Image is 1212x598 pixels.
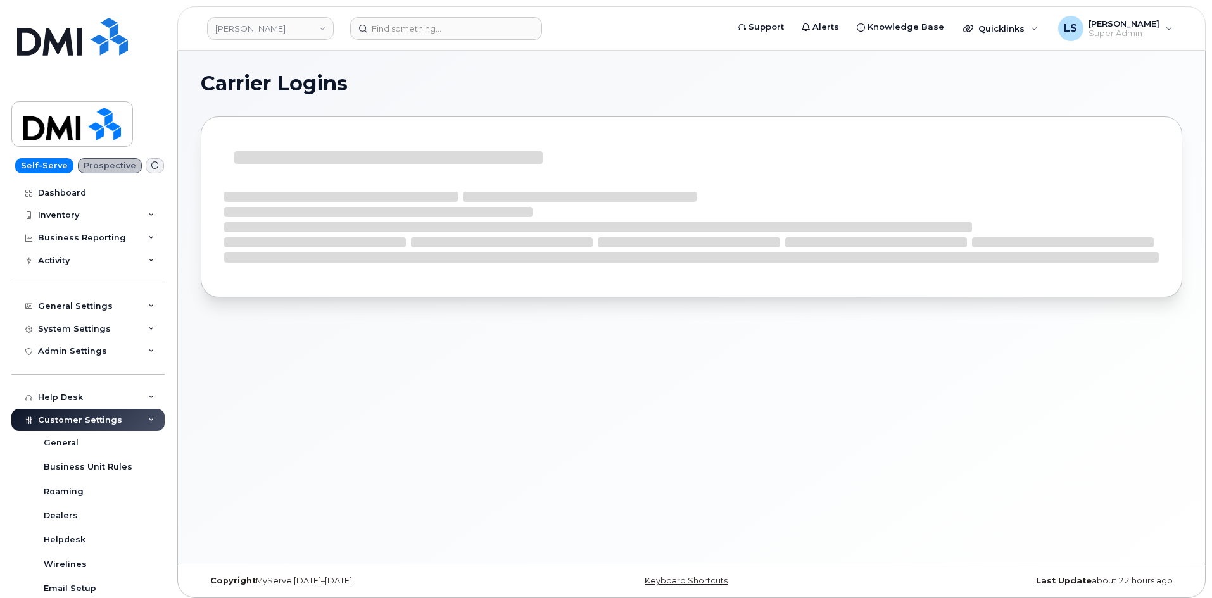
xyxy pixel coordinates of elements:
[201,74,348,93] span: Carrier Logins
[1036,576,1092,585] strong: Last Update
[855,576,1182,586] div: about 22 hours ago
[210,576,256,585] strong: Copyright
[201,576,528,586] div: MyServe [DATE]–[DATE]
[645,576,728,585] a: Keyboard Shortcuts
